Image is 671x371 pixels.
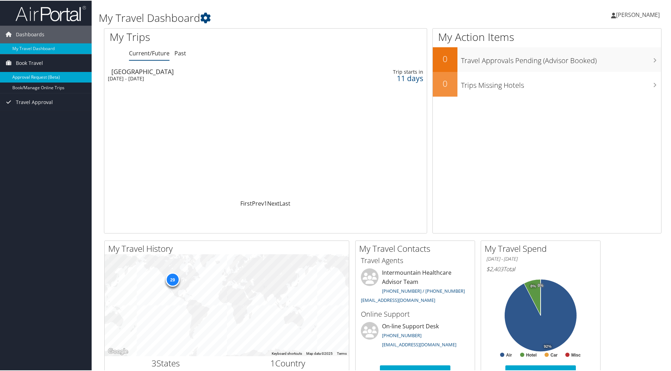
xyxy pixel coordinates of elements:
li: On-line Support Desk [357,321,473,350]
a: [PHONE_NUMBER] [382,332,421,338]
a: [PERSON_NAME] [611,4,667,25]
tspan: 0% [538,283,543,287]
a: Prev [252,199,264,207]
div: Trip starts in [350,68,423,74]
span: Travel Approval [16,93,53,110]
a: [PHONE_NUMBER] / [PHONE_NUMBER] [382,287,465,293]
img: airportal-logo.png [16,5,86,21]
a: Last [279,199,290,207]
h3: Travel Agents [361,255,469,265]
h6: Total [486,264,595,272]
text: Car [550,352,558,357]
a: [EMAIL_ADDRESS][DOMAIN_NAME] [382,341,456,347]
a: Open this area in Google Maps (opens a new window) [106,346,130,355]
text: Hotel [526,352,537,357]
button: Keyboard shortcuts [272,351,302,355]
h2: States [110,357,222,369]
h1: My Action Items [433,29,661,44]
span: 1 [270,357,275,368]
a: Terms (opens in new tab) [337,351,347,355]
span: $2,403 [486,264,503,272]
text: Misc [571,352,581,357]
a: [EMAIL_ADDRESS][DOMAIN_NAME] [361,296,435,303]
span: [PERSON_NAME] [616,10,660,18]
span: 3 [152,357,156,368]
h2: My Travel Contacts [359,242,475,254]
text: Air [506,352,512,357]
h3: Travel Approvals Pending (Advisor Booked) [461,51,661,65]
h2: 0 [433,77,457,89]
a: Current/Future [129,49,170,56]
tspan: 92% [544,344,552,348]
a: First [240,199,252,207]
a: Past [174,49,186,56]
h3: Online Support [361,309,469,318]
a: 1 [264,199,267,207]
h2: My Travel History [108,242,349,254]
li: Intermountain Healthcare Advisor Team [357,268,473,305]
div: 11 days [350,74,423,81]
div: 29 [165,272,179,286]
tspan: 8% [530,284,536,288]
h6: [DATE] - [DATE] [486,255,595,262]
a: 0Trips Missing Hotels [433,71,661,96]
h2: My Travel Spend [485,242,600,254]
h1: My Trips [110,29,287,44]
h1: My Travel Dashboard [99,10,478,25]
h2: 0 [433,52,457,64]
h2: Country [232,357,344,369]
span: Map data ©2025 [306,351,333,355]
h3: Trips Missing Hotels [461,76,661,90]
a: Next [267,199,279,207]
div: [GEOGRAPHIC_DATA] [111,68,309,74]
div: [DATE] - [DATE] [108,75,305,81]
span: Dashboards [16,25,44,43]
span: Book Travel [16,54,43,71]
a: 0Travel Approvals Pending (Advisor Booked) [433,47,661,71]
img: Google [106,346,130,355]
